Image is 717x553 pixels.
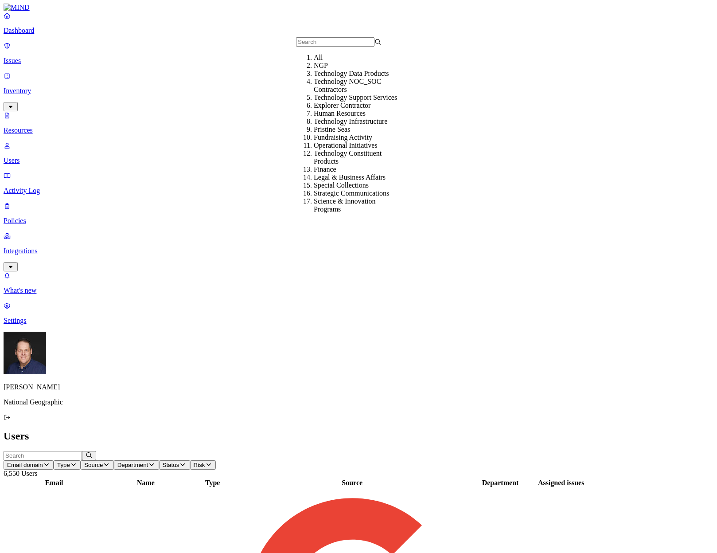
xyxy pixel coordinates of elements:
div: Department [468,479,534,487]
span: Source [84,462,103,468]
div: Technology Data Products [314,70,399,78]
div: Finance [314,165,399,173]
a: Settings [4,302,713,325]
p: [PERSON_NAME] [4,383,713,391]
div: Fundraising Activity [314,133,399,141]
span: Department [117,462,148,468]
p: Settings [4,317,713,325]
p: Issues [4,57,713,65]
div: All [314,54,399,62]
p: National Geographic [4,398,713,406]
div: Type [188,479,237,487]
a: Activity Log [4,172,713,195]
div: Special Collections [314,181,399,189]
div: NGP [314,62,399,70]
div: Human Resources [314,110,399,118]
div: Source [239,479,466,487]
a: Integrations [4,232,713,270]
span: Email domain [7,462,43,468]
span: 6,550 Users [4,470,37,477]
img: MIND [4,4,30,12]
p: Integrations [4,247,713,255]
div: Legal & Business Affairs [314,173,399,181]
p: Dashboard [4,27,713,35]
input: Search [296,37,374,47]
div: Explorer Contractor [314,102,399,110]
div: Technology NOC_SOC Contractors [314,78,399,94]
div: Technology Support Services [314,94,399,102]
a: Policies [4,202,713,225]
p: Inventory [4,87,713,95]
a: What's new [4,271,713,294]
p: What's new [4,286,713,294]
p: Users [4,157,713,165]
div: Science & Innovation Programs [314,197,399,213]
p: Resources [4,126,713,134]
div: Technology Infrastructure [314,118,399,126]
div: Pristine Seas [314,126,399,133]
div: Operational Initiatives [314,141,399,149]
div: Strategic Communications [314,189,399,197]
img: Mark DeCarlo [4,332,46,374]
div: Assigned issues [535,479,587,487]
div: Technology Constituent Products [314,149,399,165]
span: Status [163,462,179,468]
a: Inventory [4,72,713,110]
span: Risk [194,462,205,468]
a: Users [4,141,713,165]
h2: Users [4,430,713,442]
a: Resources [4,111,713,134]
a: Dashboard [4,12,713,35]
a: Issues [4,42,713,65]
span: Type [57,462,70,468]
a: MIND [4,4,713,12]
p: Policies [4,217,713,225]
input: Search [4,451,82,460]
div: Email [5,479,103,487]
p: Activity Log [4,187,713,195]
div: Name [105,479,186,487]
